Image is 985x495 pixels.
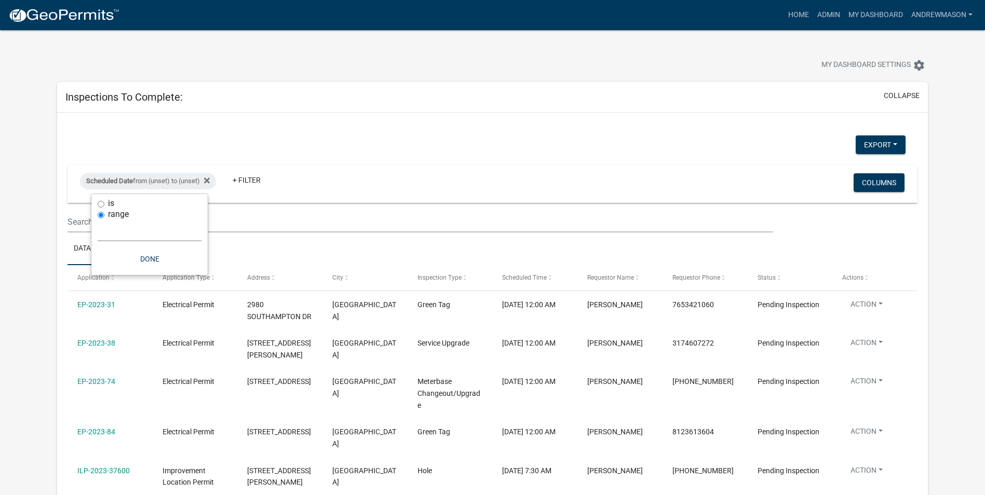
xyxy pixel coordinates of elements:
[322,265,408,290] datatable-header-cell: City
[237,265,322,290] datatable-header-cell: Address
[163,339,214,347] span: Electrical Permit
[77,274,110,281] span: Application
[587,377,643,386] span: Jeff Carson
[842,337,891,352] button: Action
[163,300,214,309] span: Electrical Permit
[502,300,556,309] span: 10/05/2023, 12:00 AM
[163,428,214,436] span: Electrical Permit
[332,274,343,281] span: City
[247,339,311,359] span: 6765 CRONE RD
[247,466,311,487] span: 582 SCHULTZ LN
[672,339,714,347] span: 3174607272
[492,265,577,290] datatable-header-cell: Scheduled Time
[758,428,819,436] span: Pending Inspection
[68,232,97,266] a: Data
[907,5,977,25] a: AndrewMason
[108,199,114,208] label: is
[332,339,396,359] span: MARTINSVILLE
[663,265,748,290] datatable-header-cell: Requestor Phone
[587,339,643,347] span: Cody Berling
[247,274,270,281] span: Address
[417,377,480,409] span: Meterbase Changeout/Upgrade
[247,300,312,321] span: 2980 SOUTHAMPTON DR
[163,274,210,281] span: Application Type
[417,466,432,475] span: Hole
[821,59,911,72] span: My Dashboard Settings
[758,300,819,309] span: Pending Inspection
[108,210,129,218] label: range
[842,376,891,391] button: Action
[86,177,133,185] span: Scheduled Date
[842,274,863,281] span: Actions
[502,377,556,386] span: 12/12/2023, 12:00 AM
[832,265,917,290] datatable-header-cell: Actions
[842,465,891,480] button: Action
[784,5,813,25] a: Home
[77,428,115,436] a: EP-2023-84
[502,339,556,347] span: 10/23/2023, 12:00 AM
[587,466,643,475] span: Jeffrey D. Lawless
[672,466,734,475] span: 765-346-2456
[417,300,450,309] span: Green Tag
[502,274,547,281] span: Scheduled Time
[332,300,396,321] span: MARTINSVILLE
[913,59,925,72] i: settings
[813,5,844,25] a: Admin
[247,377,311,386] span: 5765 LINCOLN RD
[77,339,115,347] a: EP-2023-38
[758,274,776,281] span: Status
[758,377,819,386] span: Pending Inspection
[417,274,462,281] span: Inspection Type
[247,428,311,436] span: 555 W GOLD CREEK RD
[332,466,396,487] span: MARTINSVILLE
[80,173,216,189] div: from (unset) to (unset)
[854,173,905,192] button: Columns
[98,250,201,268] button: Done
[68,265,153,290] datatable-header-cell: Application
[672,274,720,281] span: Requestor Phone
[856,135,906,154] button: Export
[502,466,551,475] span: 12/12/2023, 7:30 AM
[813,55,934,75] button: My Dashboard Settingssettings
[77,300,115,309] a: EP-2023-31
[758,466,819,475] span: Pending Inspection
[844,5,907,25] a: My Dashboard
[417,428,450,436] span: Green Tag
[884,90,920,101] button: collapse
[758,339,819,347] span: Pending Inspection
[587,428,643,436] span: Tim Dumas
[408,265,493,290] datatable-header-cell: Inspection Type
[672,428,714,436] span: 8123613604
[417,339,469,347] span: Service Upgrade
[672,300,714,309] span: 7653421060
[332,428,396,448] span: MOORESVILLE
[224,171,269,189] a: + Filter
[587,274,634,281] span: Requestor Name
[163,466,214,487] span: Improvement Location Permit
[587,300,643,309] span: AMBER YORK
[842,426,891,441] button: Action
[77,377,115,386] a: EP-2023-74
[747,265,832,290] datatable-header-cell: Status
[332,377,396,397] span: MARTINSVILLE
[577,265,663,290] datatable-header-cell: Requestor Name
[842,299,891,314] button: Action
[65,91,183,103] h5: Inspections To Complete:
[163,377,214,386] span: Electrical Permit
[77,466,130,475] a: ILP-2023-37600
[502,428,556,436] span: 12/15/2023, 12:00 AM
[672,377,734,386] span: 317-538-7562
[153,265,238,290] datatable-header-cell: Application Type
[68,211,773,232] input: Search for inspections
